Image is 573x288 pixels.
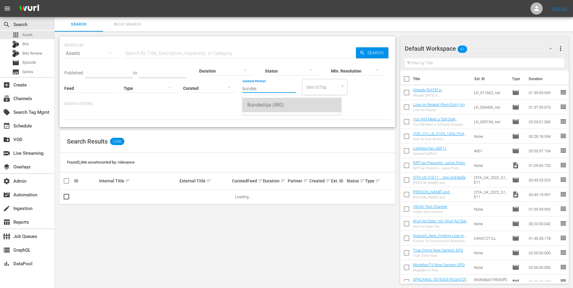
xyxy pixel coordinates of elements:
[413,131,469,141] a: VOD_CH_LB_S1E4_1004_PickUpYourBrunch
[413,117,458,126] a: You Will Meet a Tall Dark Stranger (RomCom) (A)
[3,21,10,28] span: Search
[64,101,390,107] p: Search Filters:
[360,178,365,184] span: sort
[471,260,510,275] td: None
[3,122,10,130] span: Schedule
[356,47,388,58] button: Search
[280,178,286,184] span: sort
[471,216,510,231] td: None
[560,191,567,198] span: reorder
[12,59,19,66] span: Episode
[512,220,519,227] span: Episode
[560,205,567,212] span: reorder
[347,177,363,185] div: Status
[3,163,10,171] span: Overlays
[512,89,519,96] span: Episode
[309,177,329,185] div: Created
[3,81,10,89] span: Create
[512,147,519,154] span: Episode
[247,98,336,112] div: Bundesliga (480)
[526,144,560,158] td: 00:53:37.104
[413,248,463,252] a: True Crime Now Generic EPG
[512,176,519,184] span: Episode
[375,178,381,184] span: sort
[526,260,560,275] td: 02:00:00.000
[471,231,510,246] td: CAN51271LL
[413,254,463,258] div: True Crime Now
[125,178,131,184] span: sort
[526,173,560,187] td: 00:49:23.025
[413,137,469,141] div: Pick Up Your Brunch
[258,178,263,184] span: sort
[526,231,560,246] td: 01:46:33.178
[12,68,19,76] span: Series
[471,158,510,173] td: None
[413,161,465,165] a: RiffTrax Presents: Junior Prom
[512,205,519,213] span: Episode
[4,5,11,12] span: menu
[413,102,465,107] a: Love on Repeat (RomCom) (A)
[526,129,560,144] td: 00:28:18.934
[107,21,148,28] span: Bulk Search
[413,219,469,228] a: Wurl Ad Slate 10s (Wurl Ad Slate 10s (00:30:00))
[471,85,510,100] td: LK_011662_nor
[413,175,466,180] a: CITA UK S1E11 - Jojo and Belle
[526,100,560,114] td: 01:37:59.073
[512,191,519,198] span: Video
[512,278,519,286] span: Episode
[413,233,466,242] a: Spanish_New_Finding Love In Mountain View
[413,190,452,199] a: [PERSON_NAME] and [PERSON_NAME]
[413,93,469,97] div: Already [DATE] in [GEOGRAPHIC_DATA]
[471,114,510,129] td: LK_005194_nor
[413,210,447,214] div: VIDAA Test Channel
[526,114,560,129] td: 02:03:01.306
[247,177,261,185] div: Feed
[12,50,19,57] div: Bits Review
[560,103,567,110] span: reorder
[22,41,29,47] span: Bits
[232,178,246,183] div: Curated
[551,6,567,11] a: Sign Out
[471,144,510,158] td: 4001
[413,88,450,101] a: Already [DATE] in [GEOGRAPHIC_DATA] (RomCom) (A)
[405,40,558,57] div: Default Workspace
[526,246,560,260] td: 02:00:00.000
[413,225,469,229] div: Wurl Ad Slate 10s
[471,202,510,216] td: None
[560,220,567,227] span: reorder
[512,103,519,111] span: Episode
[560,176,567,183] span: reorder
[67,138,108,145] span: Search Results
[110,138,124,145] span: 2,066
[560,147,567,154] span: reorder
[3,136,10,143] span: VOD
[557,41,564,56] button: more_vert
[512,118,519,125] span: Episode
[303,178,309,184] span: sort
[3,95,10,102] span: Channels
[64,70,84,75] span: Published:
[413,166,465,170] div: RiffTrax Presents: Junior Prom
[413,239,469,243] div: El Amor Te Encuentra En Mountain View
[3,150,10,157] span: Live Streaming
[365,177,376,185] div: Type
[526,85,560,100] td: 01:39:00.039
[3,178,10,185] span: Admin
[67,160,135,164] span: Found 2,066 assets sorted by: relevance
[512,249,519,256] span: Episode
[471,70,509,87] th: Ext. ID
[413,70,471,87] th: Title
[12,31,19,39] span: Asset
[526,202,560,216] td: 01:59:59.992
[133,70,137,75] span: to
[413,195,469,199] div: [PERSON_NAME] and [PERSON_NAME]
[526,158,560,173] td: 01:09:00.720
[22,50,42,56] span: Bits Review
[526,216,560,231] td: 00:23:30.042
[3,219,10,226] span: Reports
[22,32,32,38] span: Asset
[263,177,286,185] div: Duration
[471,246,510,260] td: None
[471,100,510,114] td: LK_006406_nor
[560,249,567,256] span: reorder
